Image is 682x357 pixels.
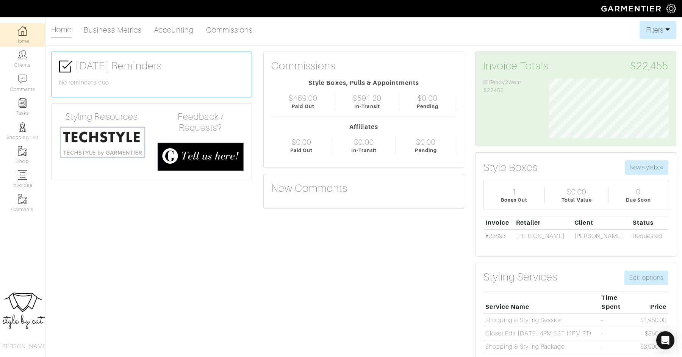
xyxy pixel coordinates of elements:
[483,291,600,313] th: Service Name
[624,271,668,285] a: Edit options
[638,327,668,340] td: $850.00
[483,340,600,353] td: Shopping & Styling Package
[51,22,72,38] a: Home
[157,142,244,172] img: feedback_requests-3821251ac2bd56c73c230f3229a5b25d6eb027adea667894f41107c140538ee0.png
[631,229,668,243] td: Requested
[483,327,600,340] td: Closet Edit [DATE] 4PM EST (1PM PT)
[353,94,382,103] div: $591.20
[59,111,146,122] h4: Styling Resources:
[598,2,666,15] img: garmentier-logo-header-white-b43fb05a5012e4ada735d5af1a66efaba907eab6374d6393d1fbf88cb4ef424d.png
[483,60,668,72] h3: Invoice Totals
[483,314,600,327] td: Shopping & Styling Session
[573,229,631,243] td: [PERSON_NAME]
[638,340,668,353] td: $3,900.00
[271,122,456,132] div: Affiliates
[416,138,436,147] div: $0.00
[625,160,668,175] button: New style box
[289,94,318,103] div: $459.00
[418,94,437,103] div: $0.00
[59,79,244,86] h6: No reminders due
[600,291,638,313] th: Time Spent
[206,22,253,38] a: Commissions
[59,60,72,73] img: check-box-icon-36a4915ff3ba2bd8f6e4f29bc755bb66becd62c870f447fc0dd1365fcfddab58.png
[271,78,456,88] div: Style Boxes, Pulls & Appointments
[59,125,146,159] img: techstyle-93310999766a10050dc78ceb7f971a75838126fd19372ce40ba20cdf6a89b94b.png
[18,170,27,180] img: orders-icon-0abe47150d42831381b5fb84f609e132dff9fe21cb692f30cb5eec754e2cba89.png
[84,22,142,38] a: Business Metrics
[18,122,27,132] img: stylists-icon-eb353228a002819b7ec25b43dbf5f0378dd9e0616d9560372ff212230b889e62.png
[485,233,506,240] a: #22893
[18,98,27,108] img: reminder-icon-8004d30b9f0a5d33ae49ab947aed9ed385cf756f9e5892f1edd6e32f2345188e.png
[626,196,651,204] div: Due Soon
[271,60,336,72] h3: Commissions
[666,4,676,13] img: gear-icon-white-bd11855cb880d31180b6d7d6211b90ccbf57a29d726f0c71d8c61bd08dd39cc2.png
[562,196,592,204] div: Total Value
[600,314,638,327] td: -
[18,50,27,60] img: clients-icon-6bae9207a08558b7cb47a8932f037763ab4055f8c8b6bfacd5dc20c3e0201464.png
[501,196,527,204] div: Boxes Out
[415,147,436,154] div: Pending
[154,22,194,38] a: Accounting
[567,187,587,196] div: $0.00
[631,216,668,229] th: Status
[271,182,456,195] h3: New Comments
[59,60,244,73] h3: [DATE] Reminders
[290,147,313,154] div: Paid Out
[354,138,374,147] div: $0.00
[600,327,638,340] td: -
[483,78,538,95] li: Ready2Wear: $22455
[573,216,631,229] th: Client
[600,340,638,353] td: -
[514,229,573,243] td: [PERSON_NAME]
[18,194,27,204] img: garments-icon-b7da505a4dc4fd61783c78ac3ca0ef83fa9d6f193b1c9dc38574b1d14d53ca28.png
[638,291,668,313] th: Price
[483,271,557,283] h3: Styling Services
[483,216,514,229] th: Invoice
[18,26,27,36] img: dashboard-icon-dbcd8f5a0b271acd01030246c82b418ddd0df26cd7fceb0bd07c9910d44c42f6.png
[292,138,311,147] div: $0.00
[656,331,674,349] div: Open Intercom Messenger
[514,216,573,229] th: Retailer
[636,187,641,196] div: 0
[512,187,516,196] div: 1
[640,21,676,39] button: Filters
[630,60,668,72] span: $22,455
[351,147,377,154] div: In-Transit
[18,146,27,156] img: garments-icon-b7da505a4dc4fd61783c78ac3ca0ef83fa9d6f193b1c9dc38574b1d14d53ca28.png
[292,103,314,110] div: Paid Out
[638,314,668,327] td: $1,950.00
[354,103,380,110] div: In-Transit
[157,111,244,133] h4: Feedback / Requests?
[483,161,538,174] h3: Style Boxes
[417,103,438,110] div: Pending
[18,74,27,84] img: comment-icon-a0a6a9ef722e966f86d9cbdc48e553b5cf19dbc54f86b18d962a5391bc8f6eb6.png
